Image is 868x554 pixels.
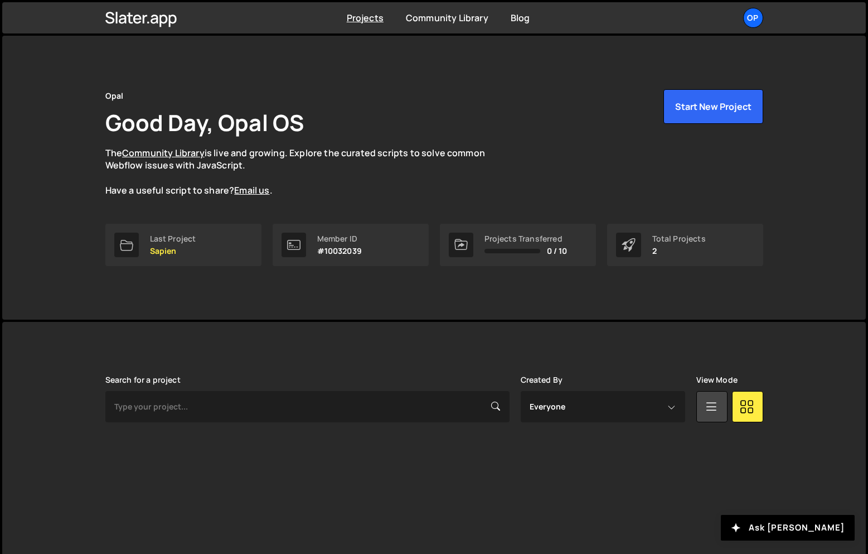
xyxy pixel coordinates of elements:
a: Community Library [406,12,488,24]
input: Type your project... [105,391,510,422]
div: Projects Transferred [484,234,568,243]
label: Search for a project [105,375,181,384]
p: The is live and growing. Explore the curated scripts to solve common Webflow issues with JavaScri... [105,147,507,197]
a: Last Project Sapien [105,224,261,266]
p: 2 [652,247,706,256]
label: Created By [521,375,563,384]
button: Ask [PERSON_NAME] [721,515,855,541]
div: Member ID [317,234,362,243]
h1: Good Day, Opal OS [105,107,304,138]
button: Start New Project [663,89,763,124]
p: Sapien [150,247,196,256]
span: 0 / 10 [547,247,568,256]
div: Opal [105,89,124,103]
a: Email us [234,184,269,196]
a: Projects [347,12,384,24]
label: View Mode [696,375,738,384]
a: Op [743,8,763,28]
a: Community Library [122,147,205,159]
div: Total Projects [652,234,706,243]
a: Blog [511,12,530,24]
p: #10032039 [317,247,362,256]
div: Last Project [150,234,196,243]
